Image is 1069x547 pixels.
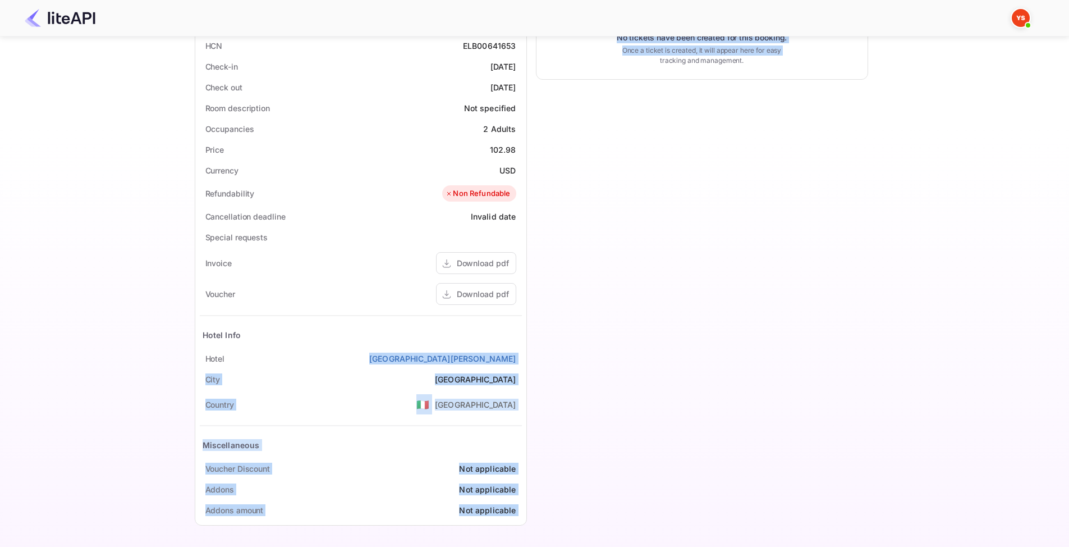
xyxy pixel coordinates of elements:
[499,165,516,176] div: USD
[205,211,286,222] div: Cancellation deadline
[205,504,264,516] div: Addons amount
[1012,9,1030,27] img: Yandex Support
[613,45,791,66] p: Once a ticket is created, it will appear here for easy tracking and management.
[205,288,235,300] div: Voucher
[471,211,516,222] div: Invalid date
[205,373,221,385] div: City
[445,188,510,199] div: Non Refundable
[435,373,516,385] div: [GEOGRAPHIC_DATA]
[205,144,224,156] div: Price
[205,61,238,72] div: Check-in
[459,504,516,516] div: Not applicable
[490,81,516,93] div: [DATE]
[490,144,516,156] div: 102.98
[203,329,241,341] div: Hotel Info
[205,81,242,93] div: Check out
[205,165,238,176] div: Currency
[463,40,516,52] div: ELB00641653
[464,102,516,114] div: Not specified
[203,439,260,451] div: Miscellaneous
[435,399,516,411] div: [GEOGRAPHIC_DATA]
[205,231,268,243] div: Special requests
[205,399,234,411] div: Country
[205,257,232,269] div: Invoice
[457,288,509,300] div: Download pdf
[490,61,516,72] div: [DATE]
[416,394,429,414] span: United States
[205,40,223,52] div: HCN
[25,9,95,27] img: LiteAPI Logo
[205,188,255,199] div: Refundability
[205,353,225,364] div: Hotel
[205,102,270,114] div: Room description
[205,123,254,135] div: Occupancies
[617,32,787,43] p: No tickets have been created for this booking.
[205,463,270,475] div: Voucher Discount
[483,123,516,135] div: 2 Adults
[459,484,516,495] div: Not applicable
[205,484,234,495] div: Addons
[457,257,509,269] div: Download pdf
[369,353,516,364] a: [GEOGRAPHIC_DATA][PERSON_NAME]
[459,463,516,475] div: Not applicable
